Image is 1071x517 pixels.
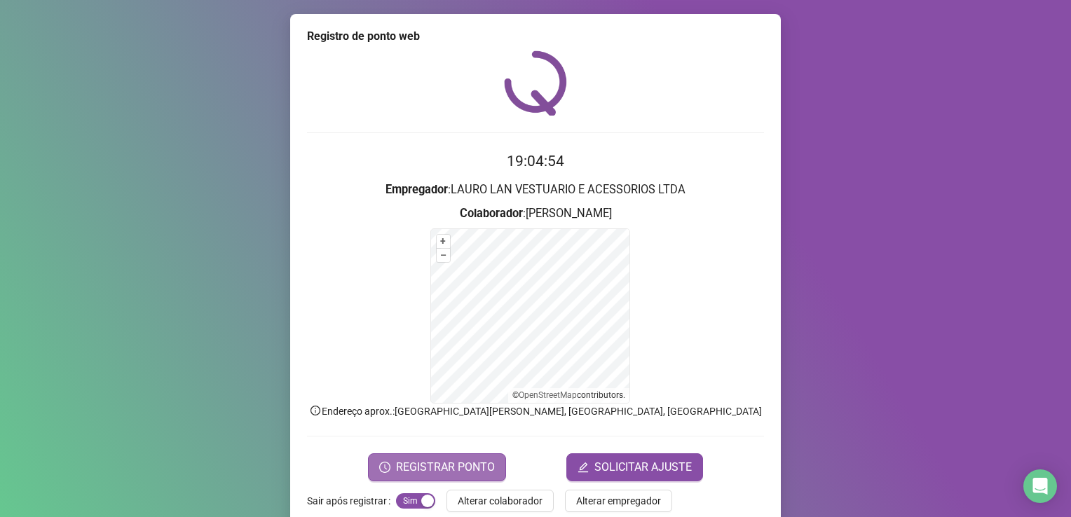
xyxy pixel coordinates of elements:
strong: Colaborador [460,207,523,220]
span: edit [578,462,589,473]
span: clock-circle [379,462,390,473]
button: Alterar empregador [565,490,672,512]
h3: : LAURO LAN VESTUARIO E ACESSORIOS LTDA [307,181,764,199]
strong: Empregador [386,183,448,196]
span: REGISTRAR PONTO [396,459,495,476]
button: Alterar colaborador [446,490,554,512]
button: editSOLICITAR AJUSTE [566,453,703,481]
a: OpenStreetMap [519,390,577,400]
span: info-circle [309,404,322,417]
h3: : [PERSON_NAME] [307,205,764,223]
span: SOLICITAR AJUSTE [594,459,692,476]
li: © contributors. [512,390,625,400]
span: Alterar colaborador [458,493,543,509]
button: REGISTRAR PONTO [368,453,506,481]
label: Sair após registrar [307,490,396,512]
button: + [437,235,450,248]
div: Open Intercom Messenger [1023,469,1057,503]
button: – [437,249,450,262]
time: 19:04:54 [507,153,564,170]
img: QRPoint [504,50,567,116]
span: Alterar empregador [576,493,661,509]
p: Endereço aprox. : [GEOGRAPHIC_DATA][PERSON_NAME], [GEOGRAPHIC_DATA], [GEOGRAPHIC_DATA] [307,404,764,419]
div: Registro de ponto web [307,28,764,45]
